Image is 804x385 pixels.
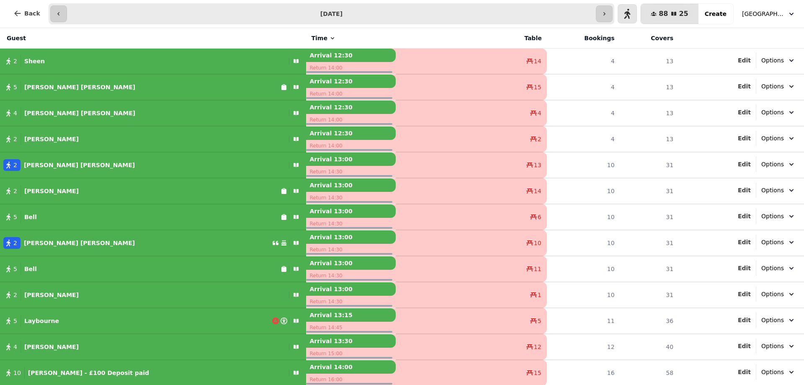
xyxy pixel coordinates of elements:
[620,204,678,230] td: 31
[620,74,678,100] td: 13
[13,187,17,195] span: 2
[306,334,396,348] p: Arrival 13:30
[547,100,620,126] td: 4
[756,338,801,354] button: Options
[620,256,678,282] td: 31
[28,369,149,377] p: [PERSON_NAME] - £100 Deposit paid
[13,265,17,273] span: 5
[620,334,678,360] td: 40
[761,212,784,220] span: Options
[756,53,801,68] button: Options
[306,308,396,322] p: Arrival 13:15
[679,10,688,17] span: 25
[24,135,79,143] p: [PERSON_NAME]
[761,368,784,376] span: Options
[306,152,396,166] p: Arrival 13:00
[738,238,751,246] button: Edit
[756,261,801,276] button: Options
[756,313,801,328] button: Options
[306,101,396,114] p: Arrival 12:30
[756,131,801,146] button: Options
[13,317,17,325] span: 5
[547,282,620,308] td: 10
[738,368,751,376] button: Edit
[738,343,751,349] span: Edit
[538,109,541,117] span: 4
[738,265,751,271] span: Edit
[738,135,751,141] span: Edit
[547,308,620,334] td: 11
[306,218,396,230] p: Return 14:30
[24,317,59,325] p: Laybourne
[738,56,751,65] button: Edit
[756,287,801,302] button: Options
[547,28,620,49] th: Bookings
[756,79,801,94] button: Options
[306,204,396,218] p: Arrival 13:00
[7,3,47,23] button: Back
[306,127,396,140] p: Arrival 12:30
[738,109,751,115] span: Edit
[738,342,751,350] button: Edit
[738,316,751,324] button: Edit
[756,209,801,224] button: Options
[306,282,396,296] p: Arrival 13:00
[620,282,678,308] td: 31
[534,343,541,351] span: 12
[756,105,801,120] button: Options
[534,187,541,195] span: 14
[761,134,784,142] span: Options
[620,178,678,204] td: 31
[306,230,396,244] p: Arrival 13:00
[547,204,620,230] td: 10
[396,28,547,49] th: Table
[738,57,751,63] span: Edit
[306,140,396,152] p: Return 14:00
[24,83,135,91] p: [PERSON_NAME] [PERSON_NAME]
[306,166,396,178] p: Return 14:30
[24,213,37,221] p: Bell
[738,160,751,168] button: Edit
[13,57,17,65] span: 2
[24,343,79,351] p: [PERSON_NAME]
[761,342,784,350] span: Options
[738,134,751,142] button: Edit
[24,291,79,299] p: [PERSON_NAME]
[306,192,396,204] p: Return 14:30
[534,57,541,65] span: 14
[306,75,396,88] p: Arrival 12:30
[534,239,541,247] span: 10
[538,317,541,325] span: 5
[538,291,541,299] span: 1
[705,11,727,17] span: Create
[306,88,396,100] p: Return 14:00
[24,239,135,247] p: [PERSON_NAME] [PERSON_NAME]
[756,183,801,198] button: Options
[547,178,620,204] td: 10
[641,4,698,24] button: 8825
[738,108,751,116] button: Edit
[761,290,784,298] span: Options
[738,239,751,245] span: Edit
[620,100,678,126] td: 13
[738,82,751,90] button: Edit
[738,161,751,167] span: Edit
[761,264,784,272] span: Options
[13,291,17,299] span: 2
[738,212,751,220] button: Edit
[738,83,751,89] span: Edit
[306,244,396,256] p: Return 14:30
[620,126,678,152] td: 13
[738,187,751,193] span: Edit
[659,10,668,17] span: 88
[13,239,17,247] span: 2
[547,49,620,75] td: 4
[306,49,396,62] p: Arrival 12:30
[24,265,37,273] p: Bell
[738,290,751,298] button: Edit
[620,49,678,75] td: 13
[761,186,784,194] span: Options
[620,152,678,178] td: 31
[534,161,541,169] span: 13
[737,6,801,21] button: [GEOGRAPHIC_DATA], [GEOGRAPHIC_DATA]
